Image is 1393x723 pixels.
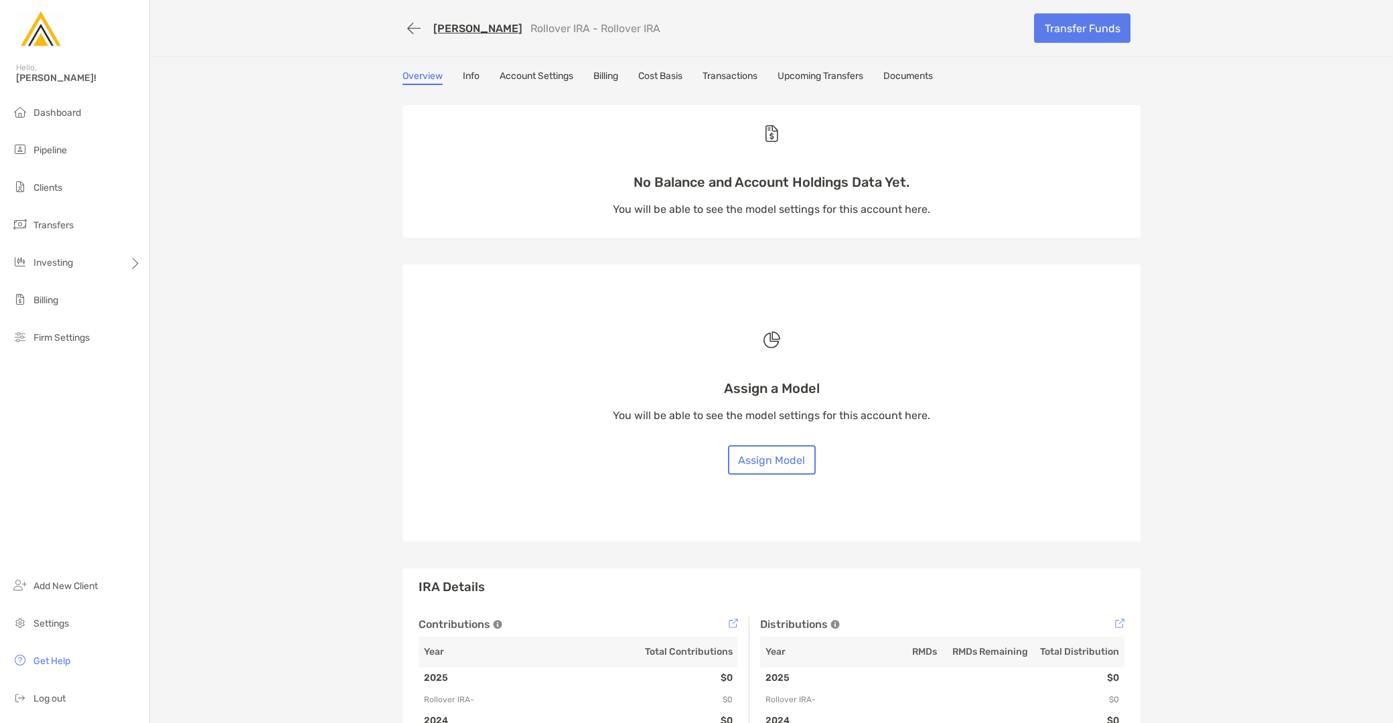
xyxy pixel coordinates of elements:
a: Info [463,70,480,85]
h3: IRA Details [419,579,1124,595]
th: Total Distribution [1033,637,1124,667]
div: Distributions [760,617,1124,633]
img: firm-settings icon [12,329,28,345]
th: RMDs Remaining [942,637,1033,667]
span: Get Help [33,655,70,667]
td: $0 [1033,667,1124,689]
img: Zoe Logo [16,5,64,54]
img: Tooltip [493,620,502,629]
img: Tooltip [1115,619,1124,628]
a: Upcoming Transfers [778,70,863,85]
th: RMDs [851,637,942,667]
td: 2025 [419,667,579,689]
img: Tooltip [830,620,840,629]
p: Rollover IRA - Rollover IRA [530,22,660,35]
p: Assign a Model [613,380,930,397]
span: Pipeline [33,145,67,156]
td: 2025 [760,667,851,689]
img: get-help icon [12,652,28,668]
td: Rollover IRA - [760,689,851,710]
td: $0 [1033,689,1124,710]
span: Transfers [33,220,74,231]
img: dashboard icon [12,104,28,120]
a: Transfer Funds [1034,13,1130,43]
span: Firm Settings [33,332,90,343]
img: settings icon [12,615,28,631]
th: Total Contributions [579,637,739,667]
span: Add New Client [33,580,98,592]
span: Settings [33,618,69,629]
p: No Balance and Account Holdings Data Yet. [613,174,930,191]
button: Assign Model [728,445,816,475]
span: Clients [33,182,62,193]
div: Contributions [419,617,738,633]
td: $0 [579,689,739,710]
a: Transactions [703,70,757,85]
span: Dashboard [33,107,81,118]
span: Investing [33,257,73,268]
a: Documents [883,70,933,85]
span: [PERSON_NAME]! [16,72,141,84]
a: Cost Basis [638,70,682,85]
a: Overview [402,70,443,85]
a: [PERSON_NAME] [433,22,522,35]
p: You will be able to see the model settings for this account here. [613,407,930,424]
img: clients icon [12,179,28,195]
a: Account Settings [500,70,573,85]
img: add_new_client icon [12,577,28,593]
img: billing icon [12,291,28,307]
td: $0 [579,667,739,689]
img: investing icon [12,254,28,270]
img: Tooltip [729,619,738,628]
span: Log out [33,693,66,704]
img: pipeline icon [12,141,28,157]
a: Billing [593,70,618,85]
td: Rollover IRA - [419,689,579,710]
th: Year [419,637,579,667]
span: Billing [33,295,58,306]
th: Year [760,637,851,667]
img: transfers icon [12,216,28,232]
p: You will be able to see the model settings for this account here. [613,201,930,218]
img: logout icon [12,690,28,706]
